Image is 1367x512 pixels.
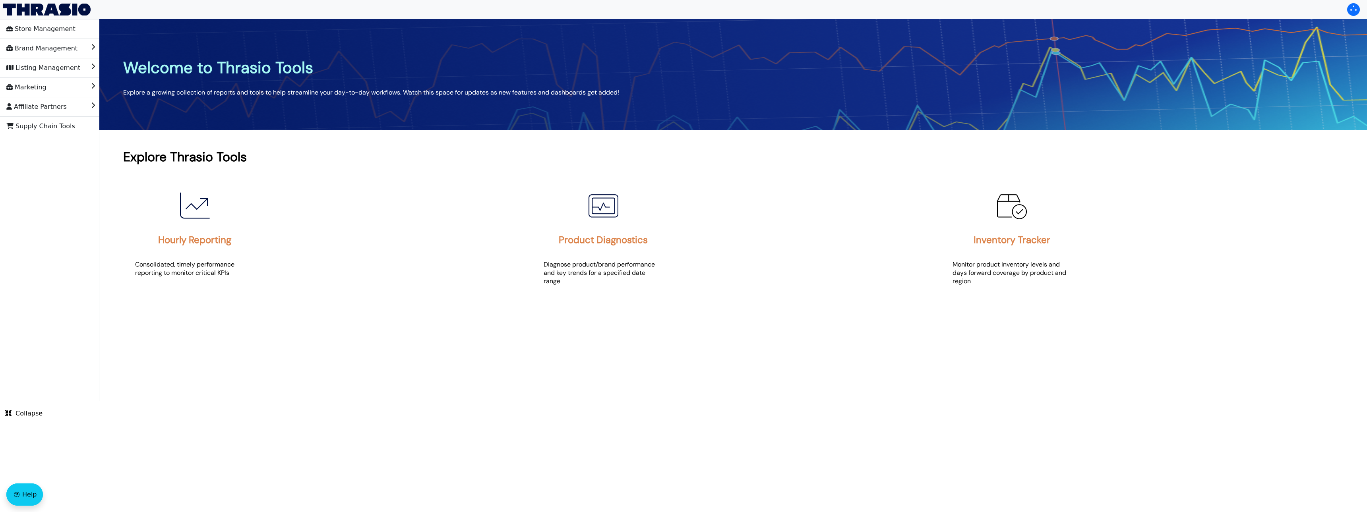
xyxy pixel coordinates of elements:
h1: Explore Thrasio Tools [123,149,1343,165]
a: Inventory Tracker IconInventory TrackerMonitor product inventory levels and days forward coverage... [941,174,1347,303]
span: Supply Chain Tools [6,120,75,133]
img: Thrasio Logo [3,4,91,15]
span: Affiliate Partners [6,100,67,113]
h2: Product Diagnostics [559,234,648,246]
span: Collapse [5,409,43,418]
img: Inventory Tracker Icon [992,186,1032,226]
p: Monitor product inventory levels and days forward coverage by product and region [953,260,1072,285]
p: Explore a growing collection of reports and tools to help streamline your day-to-day workflows. W... [123,88,619,97]
button: Help floatingactionbutton [6,483,43,506]
span: Brand Management [6,42,77,55]
h2: Inventory Tracker [974,234,1050,246]
h2: Hourly Reporting [158,234,231,246]
span: Marketing [6,81,46,94]
p: Diagnose product/brand performance and key trends for a specified date range [544,260,663,285]
h1: Welcome to Thrasio Tools [123,57,619,78]
a: Hourly Reporting IconHourly ReportingConsolidated, timely performance reporting to monitor critic... [123,174,530,295]
span: Store Management [6,23,76,35]
span: Help [22,490,37,499]
p: Consolidated, timely performance reporting to monitor critical KPIs [135,260,254,277]
span: Listing Management [6,62,80,74]
a: Product Diagnostics IconProduct DiagnosticsDiagnose product/brand performance and key trends for ... [532,174,938,303]
img: Hourly Reporting Icon [175,186,215,226]
img: Product Diagnostics Icon [583,186,623,226]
